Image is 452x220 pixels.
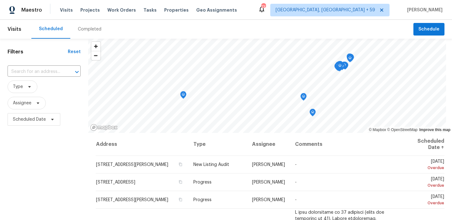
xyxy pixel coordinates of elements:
span: Schedule [418,25,439,33]
span: [STREET_ADDRESS][PERSON_NAME] [96,162,168,167]
span: [GEOGRAPHIC_DATA], [GEOGRAPHIC_DATA] + 59 [276,7,375,13]
div: Completed [78,26,101,32]
span: Visits [60,7,73,13]
button: Copy Address [178,197,183,202]
span: [DATE] [405,177,444,189]
div: Overdue [405,200,444,206]
span: [PERSON_NAME] [252,198,285,202]
span: [DATE] [405,159,444,171]
span: Geo Assignments [196,7,237,13]
th: Comments [290,133,400,156]
div: 733 [261,4,266,10]
div: Scheduled [39,26,63,32]
div: Map marker [339,63,345,72]
span: [STREET_ADDRESS] [96,180,135,184]
div: Reset [68,49,81,55]
span: [DATE] [405,195,444,206]
span: [STREET_ADDRESS][PERSON_NAME] [96,198,168,202]
span: - [295,198,297,202]
div: Map marker [341,62,347,71]
th: Address [96,133,188,156]
span: Work Orders [107,7,136,13]
span: - [295,162,297,167]
button: Schedule [413,23,444,36]
th: Scheduled Date ↑ [400,133,444,156]
div: Map marker [334,63,341,73]
div: Map marker [347,55,353,64]
div: Map marker [342,62,348,72]
span: [PERSON_NAME] [252,180,285,184]
input: Search for an address... [8,67,63,77]
div: Overdue [405,182,444,189]
span: Type [13,84,23,90]
canvas: Map [88,39,446,133]
div: Map marker [347,54,354,63]
div: Map marker [337,62,343,72]
th: Type [188,133,247,156]
span: Projects [80,7,100,13]
a: Mapbox homepage [90,124,118,131]
div: Map marker [180,91,186,101]
span: [PERSON_NAME] [252,162,285,167]
div: Map marker [347,53,353,63]
span: Progress [193,198,212,202]
span: Visits [8,22,21,36]
span: Progress [193,180,212,184]
div: Map marker [337,61,343,71]
span: New Listing Audit [193,162,229,167]
a: Mapbox [369,128,386,132]
div: Map marker [336,61,343,71]
span: Tasks [143,8,157,12]
div: Map marker [309,109,316,118]
button: Copy Address [178,162,183,167]
div: Map marker [300,93,307,103]
span: - [295,180,297,184]
span: Properties [164,7,189,13]
div: Map marker [348,54,354,64]
a: Improve this map [419,128,450,132]
button: Copy Address [178,179,183,185]
button: Zoom in [91,42,100,51]
button: Open [73,68,81,76]
button: Zoom out [91,51,100,60]
th: Assignee [247,133,290,156]
a: OpenStreetMap [387,128,417,132]
div: Map marker [335,62,342,71]
span: Scheduled Date [13,116,46,123]
span: Maestro [21,7,42,13]
div: Overdue [405,165,444,171]
span: [PERSON_NAME] [405,7,443,13]
h1: Filters [8,49,68,55]
span: Assignee [13,100,31,106]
